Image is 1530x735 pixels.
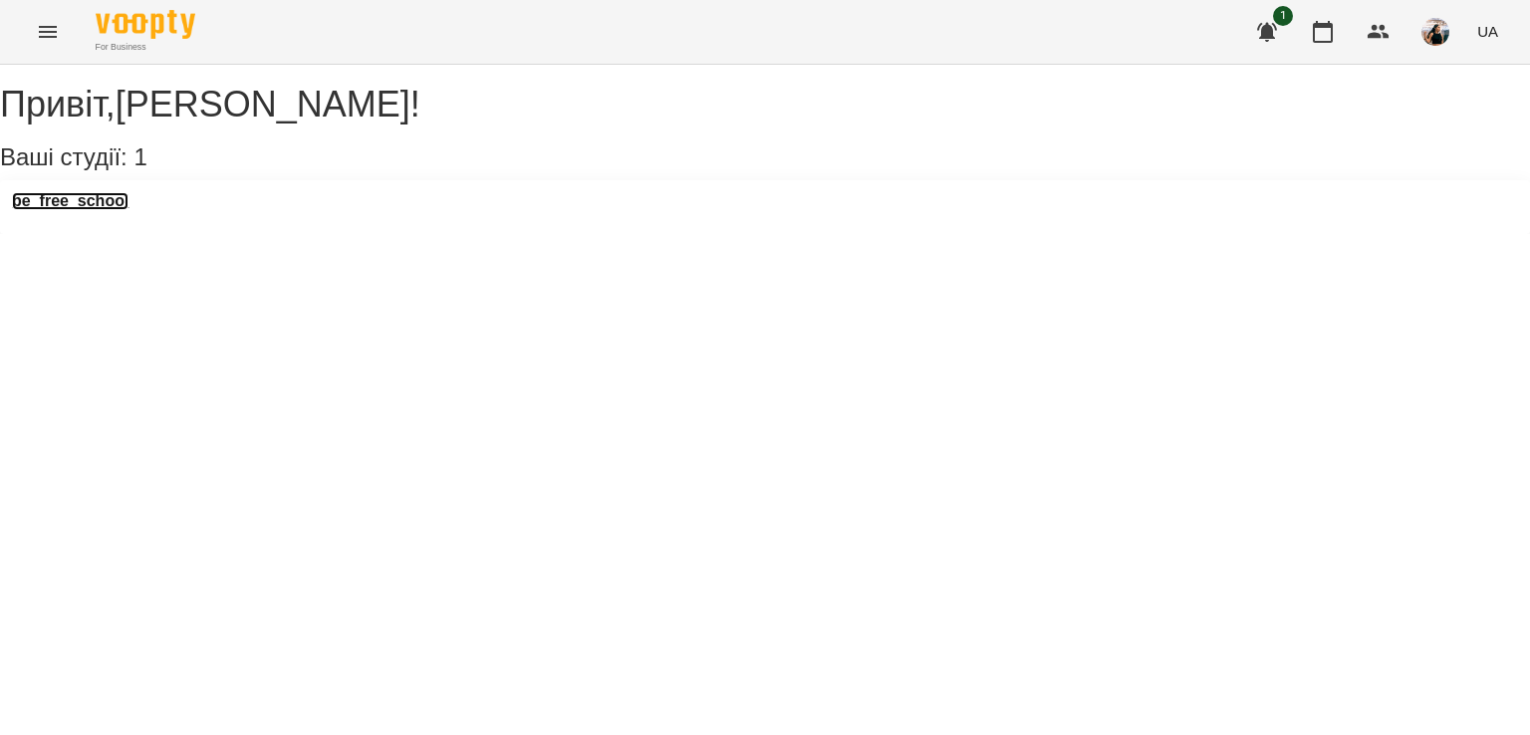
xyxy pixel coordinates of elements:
[1273,6,1293,26] span: 1
[133,143,146,170] span: 1
[1421,18,1449,46] img: f25c141d8d8634b2a8fce9f0d709f9df.jpg
[1477,21,1498,42] span: UA
[12,192,128,210] a: be_free_school
[24,8,72,56] button: Menu
[96,41,195,54] span: For Business
[1469,13,1506,50] button: UA
[96,10,195,39] img: Voopty Logo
